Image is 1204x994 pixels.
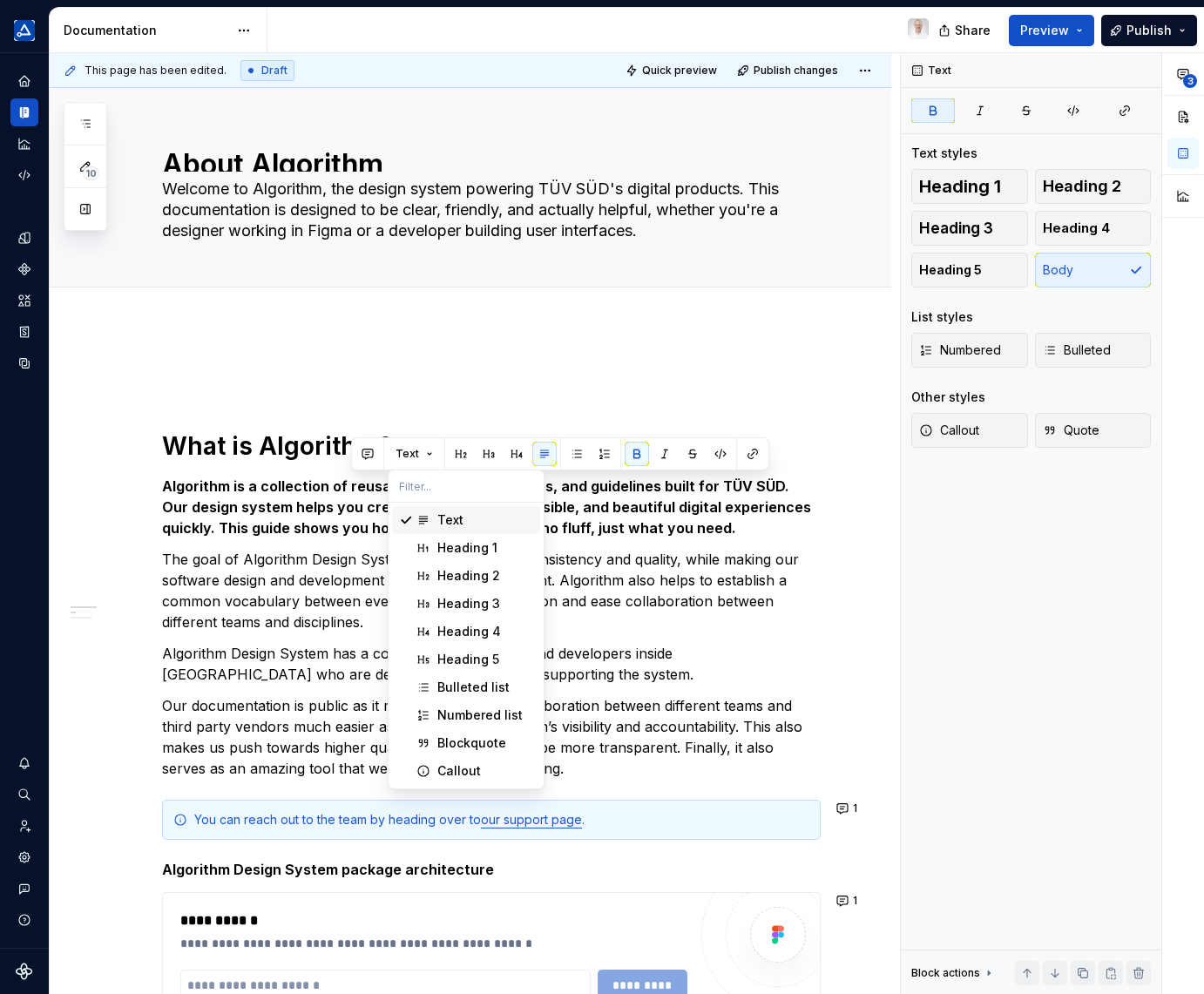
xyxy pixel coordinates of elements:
[162,430,821,462] h1: What is Algorithm?
[162,643,821,685] p: Algorithm Design System has a core team of designers and developers inside [GEOGRAPHIC_DATA] who ...
[10,349,38,377] a: Data sources
[919,178,1001,195] span: Heading 1
[10,843,38,871] a: Settings
[10,98,38,126] a: Documentation
[853,894,857,908] span: 1
[437,679,510,696] div: Bulleted list
[620,58,725,83] button: Quick preview
[911,308,973,326] div: List styles
[10,875,38,903] button: Contact support
[831,889,865,913] button: 1
[396,447,419,461] span: Text
[10,161,38,189] a: Code automation
[642,64,717,78] span: Quick preview
[1009,15,1094,46] button: Preview
[10,749,38,777] button: Notifications
[261,64,287,78] span: Draft
[10,812,38,840] a: Invite team
[437,734,506,752] div: Blockquote
[831,796,865,821] button: 1
[1043,178,1121,195] span: Heading 2
[732,58,846,83] button: Publish changes
[64,22,228,39] div: Documentation
[919,422,979,439] span: Callout
[194,811,809,828] div: You can reach out to the team by heading over to .
[955,22,991,39] span: Share
[1035,333,1152,368] button: Bulleted
[162,477,815,537] strong: Algorithm is a collection of reusable components, styles, and guidelines built for TÜV SÜD. Our d...
[10,781,38,808] button: Search ⌘K
[10,224,38,252] a: Design tokens
[754,64,838,78] span: Publish changes
[10,130,38,158] a: Analytics
[14,20,35,41] img: b580ff83-5aa9-44e3-bf1e-f2d94e587a2d.png
[911,169,1028,204] button: Heading 1
[919,341,1001,359] span: Numbered
[437,707,523,724] div: Numbered list
[162,695,821,779] p: Our documentation is public as it makes sharing and collaboration between different teams and thi...
[1101,15,1197,46] button: Publish
[437,651,499,668] div: Heading 5
[10,287,38,314] a: Assets
[389,503,544,788] div: Filter...
[911,961,996,985] div: Block actions
[159,144,817,172] textarea: About Algorithm
[1035,211,1152,246] button: Heading 4
[911,145,977,162] div: Text styles
[1043,422,1099,439] span: Quote
[10,318,38,346] a: Storybook stories
[85,64,227,78] span: This page has been edited.
[930,15,1002,46] button: Share
[1043,341,1111,359] span: Bulleted
[911,389,985,406] div: Other styles
[911,211,1028,246] button: Heading 3
[911,966,980,980] div: Block actions
[911,333,1028,368] button: Numbered
[853,801,857,815] span: 1
[16,963,33,980] svg: Supernova Logo
[10,67,38,95] a: Home
[437,511,463,529] div: Text
[481,812,582,827] a: our support page
[162,861,821,878] h5: Algorithm Design System package architecture
[919,220,993,237] span: Heading 3
[159,175,817,245] textarea: Welcome to Algorithm, the design system powering TÜV SÜD's digital products. This documentation i...
[919,261,982,279] span: Heading 5
[911,253,1028,287] button: Heading 5
[1035,169,1152,204] button: Heading 2
[437,623,501,640] div: Heading 4
[162,549,821,632] p: The goal of Algorithm Design System is to improve UI consistency and quality, while making our so...
[1043,220,1110,237] span: Heading 4
[437,595,500,612] div: Heading 3
[1020,22,1069,39] span: Preview
[10,255,38,283] a: Components
[1183,74,1197,88] span: 3
[437,539,497,557] div: Heading 1
[1035,413,1152,448] button: Quote
[911,413,1028,448] button: Callout
[437,762,481,780] div: Callout
[1126,22,1172,39] span: Publish
[388,442,441,466] button: Text
[389,470,544,502] input: Filter...
[908,18,929,39] img: Marco Schäfer
[437,567,500,585] div: Heading 2
[83,166,99,180] span: 10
